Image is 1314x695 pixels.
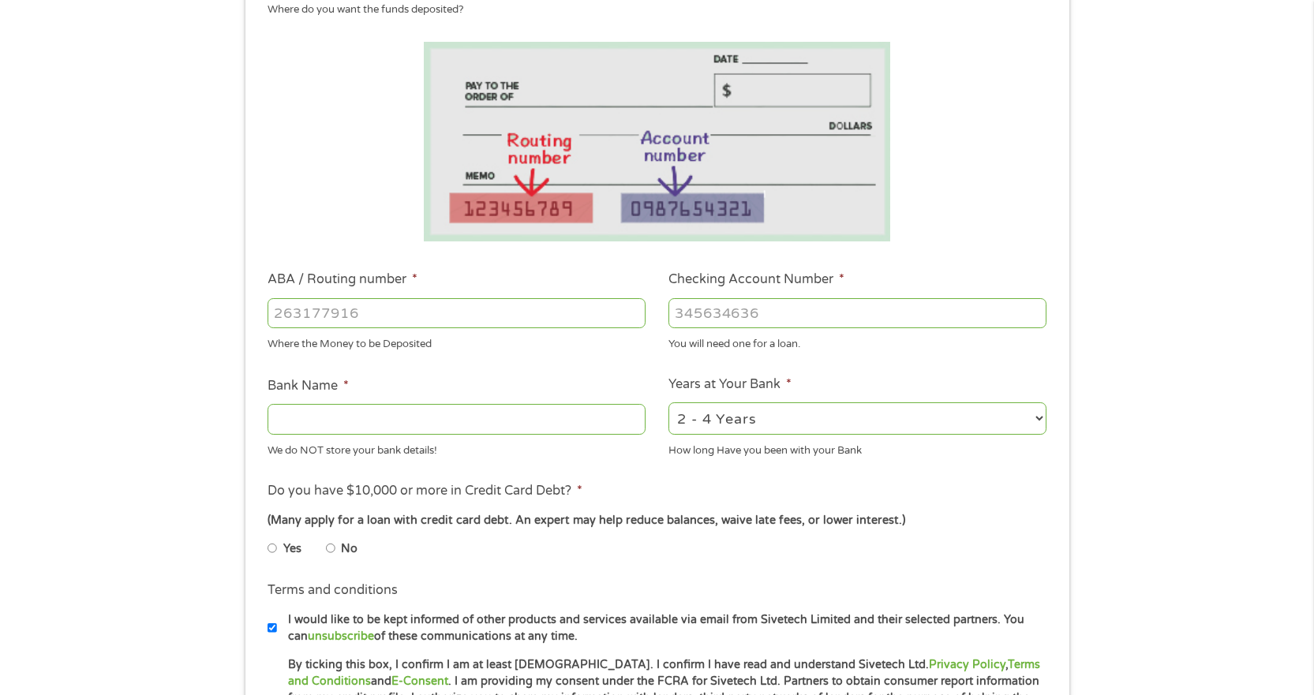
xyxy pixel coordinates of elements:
[268,512,1046,529] div: (Many apply for a loan with credit card debt. An expert may help reduce balances, waive late fees...
[668,376,792,393] label: Years at Your Bank
[268,483,582,499] label: Do you have $10,000 or more in Credit Card Debt?
[268,582,398,599] label: Terms and conditions
[268,271,417,288] label: ABA / Routing number
[424,42,891,241] img: Routing number location
[268,331,646,353] div: Where the Money to be Deposited
[668,331,1046,353] div: You will need one for a loan.
[668,271,844,288] label: Checking Account Number
[668,298,1046,328] input: 345634636
[288,658,1040,688] a: Terms and Conditions
[268,437,646,458] div: We do NOT store your bank details!
[929,658,1005,671] a: Privacy Policy
[277,611,1051,645] label: I would like to be kept informed of other products and services available via email from Sivetech...
[283,540,301,558] label: Yes
[268,298,646,328] input: 263177916
[308,630,374,643] a: unsubscribe
[668,437,1046,458] div: How long Have you been with your Bank
[341,540,358,558] label: No
[268,2,1035,18] div: Where do you want the funds deposited?
[268,378,349,394] label: Bank Name
[391,674,448,688] a: E-Consent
